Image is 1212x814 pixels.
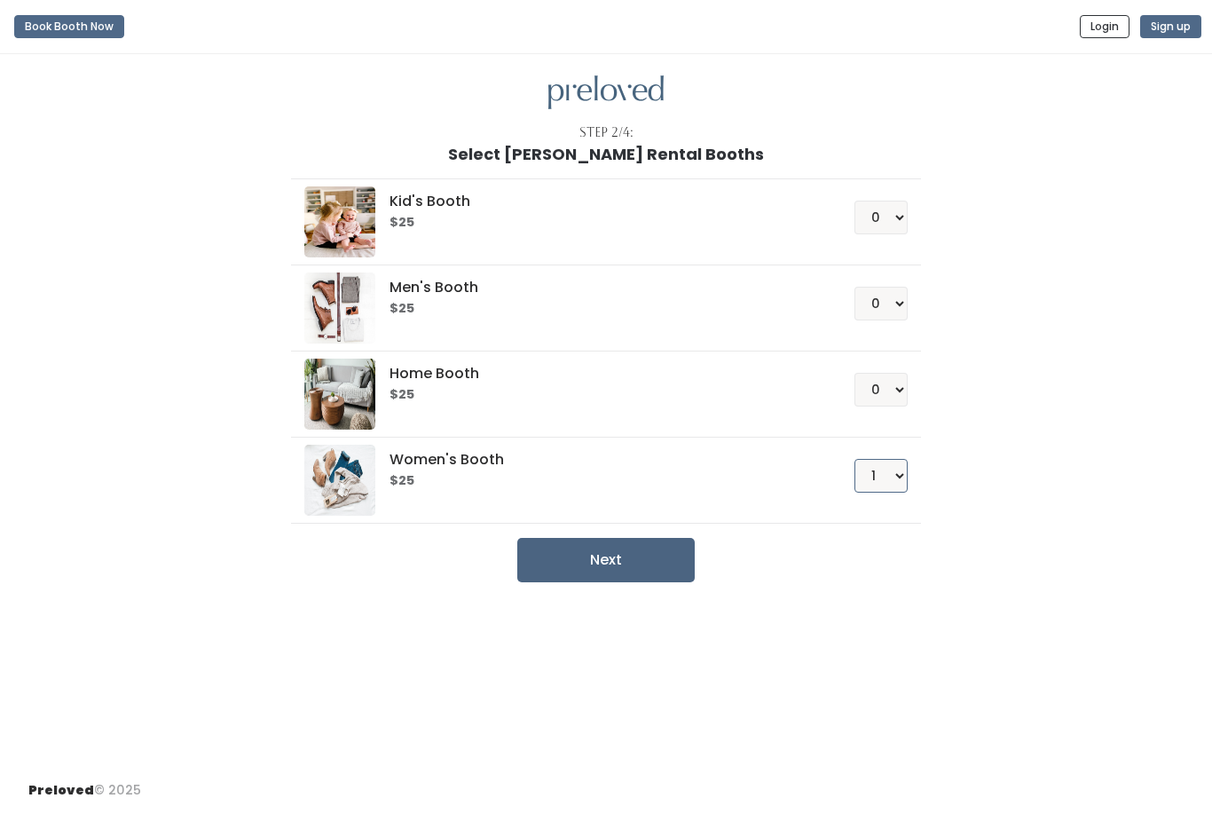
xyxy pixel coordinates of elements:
[1140,15,1201,38] button: Sign up
[304,445,375,516] img: preloved logo
[390,388,811,402] h6: $25
[390,452,811,468] h5: Women's Booth
[304,359,375,430] img: preloved logo
[304,186,375,257] img: preloved logo
[390,474,811,488] h6: $25
[390,302,811,316] h6: $25
[28,767,141,800] div: © 2025
[390,194,811,209] h5: Kid's Booth
[1080,15,1129,38] button: Login
[28,781,94,799] span: Preloved
[548,75,664,110] img: preloved logo
[448,146,764,163] h1: Select [PERSON_NAME] Rental Booths
[390,280,811,296] h5: Men's Booth
[390,216,811,230] h6: $25
[579,123,634,142] div: Step 2/4:
[390,366,811,382] h5: Home Booth
[517,538,695,582] button: Next
[14,15,124,38] button: Book Booth Now
[14,7,124,46] a: Book Booth Now
[304,273,375,344] img: preloved logo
